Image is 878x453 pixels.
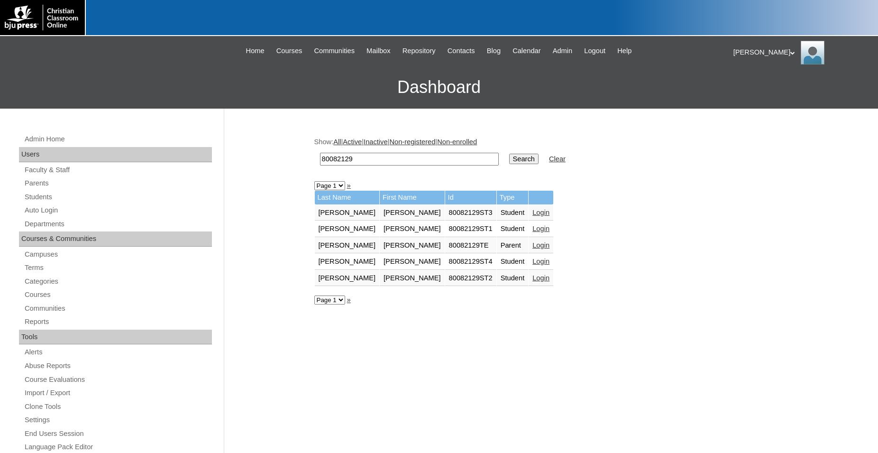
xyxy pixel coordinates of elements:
[362,46,395,56] a: Mailbox
[24,276,212,287] a: Categories
[380,238,445,254] td: [PERSON_NAME]
[733,41,869,65] div: [PERSON_NAME]
[24,133,212,145] a: Admin Home
[380,221,445,237] td: [PERSON_NAME]
[315,238,380,254] td: [PERSON_NAME]
[445,270,496,287] td: 80082129ST2
[532,241,549,249] a: Login
[315,191,380,204] td: Last Name
[509,154,539,164] input: Search
[445,205,496,221] td: 80082129ST3
[487,46,501,56] span: Blog
[613,46,636,56] a: Help
[579,46,610,56] a: Logout
[24,204,212,216] a: Auto Login
[24,164,212,176] a: Faculty & Staff
[497,270,529,287] td: Student
[24,346,212,358] a: Alerts
[445,191,496,204] td: Id
[801,41,824,65] img: Jonelle Rodriguez
[437,138,477,146] a: Non-enrolled
[24,414,212,426] a: Settings
[314,46,355,56] span: Communities
[5,66,873,109] h3: Dashboard
[246,46,265,56] span: Home
[347,182,351,189] a: »
[24,303,212,314] a: Communities
[380,191,445,204] td: First Name
[445,238,496,254] td: 80082129TE
[548,46,577,56] a: Admin
[508,46,545,56] a: Calendar
[443,46,480,56] a: Contacts
[497,221,529,237] td: Student
[448,46,475,56] span: Contacts
[24,249,212,260] a: Campuses
[343,138,362,146] a: Active
[347,296,351,304] a: »
[532,274,549,282] a: Login
[380,254,445,270] td: [PERSON_NAME]
[497,238,529,254] td: Parent
[617,46,631,56] span: Help
[497,205,529,221] td: Student
[314,137,784,171] div: Show: | | | |
[549,155,566,163] a: Clear
[241,46,269,56] a: Home
[272,46,307,56] a: Courses
[532,258,549,265] a: Login
[24,401,212,413] a: Clone Tools
[24,387,212,399] a: Import / Export
[315,254,380,270] td: [PERSON_NAME]
[315,221,380,237] td: [PERSON_NAME]
[19,231,212,247] div: Courses & Communities
[497,254,529,270] td: Student
[402,46,436,56] span: Repository
[24,360,212,372] a: Abuse Reports
[512,46,540,56] span: Calendar
[333,138,341,146] a: All
[24,441,212,453] a: Language Pack Editor
[584,46,605,56] span: Logout
[24,289,212,301] a: Courses
[19,147,212,162] div: Users
[24,316,212,328] a: Reports
[445,254,496,270] td: 80082129ST4
[532,209,549,216] a: Login
[24,262,212,274] a: Terms
[320,153,499,166] input: Search
[497,191,529,204] td: Type
[309,46,359,56] a: Communities
[315,270,380,287] td: [PERSON_NAME]
[389,138,435,146] a: Non-registered
[24,218,212,230] a: Departments
[380,205,445,221] td: [PERSON_NAME]
[19,330,212,345] div: Tools
[398,46,440,56] a: Repository
[553,46,573,56] span: Admin
[366,46,391,56] span: Mailbox
[482,46,505,56] a: Blog
[24,177,212,189] a: Parents
[364,138,388,146] a: Inactive
[445,221,496,237] td: 80082129ST1
[24,191,212,203] a: Students
[380,270,445,287] td: [PERSON_NAME]
[24,374,212,386] a: Course Evaluations
[276,46,302,56] span: Courses
[532,225,549,232] a: Login
[24,428,212,440] a: End Users Session
[5,5,80,30] img: logo-white.png
[315,205,380,221] td: [PERSON_NAME]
